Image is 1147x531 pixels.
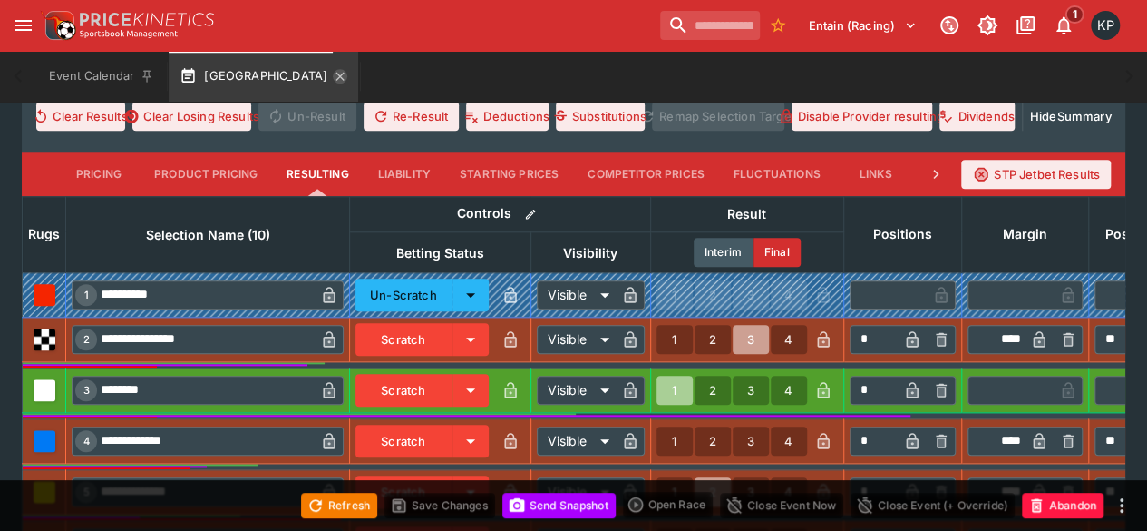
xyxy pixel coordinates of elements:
button: Send Snapshot [502,493,616,518]
span: 1 [1065,5,1084,24]
button: Scratch [355,374,452,407]
th: Margin [961,196,1088,272]
div: Visible [537,427,616,456]
th: Controls [350,196,651,231]
button: Un-Scratch [355,279,452,311]
button: Notifications [1047,9,1080,42]
button: Product Pricing [140,152,272,196]
button: Resulting [272,152,363,196]
img: PriceKinetics [80,13,214,26]
button: Scratch [355,425,452,457]
span: Visibility [543,242,637,264]
button: Connected to PK [933,9,966,42]
button: Documentation [1009,9,1042,42]
button: Event Calendar [38,51,165,102]
button: 1 [656,477,693,506]
span: Mark an event as closed and abandoned. [1022,495,1103,513]
button: Clear Results [36,102,125,131]
button: Bulk edit [519,202,542,226]
div: Kedar Pandit [1091,11,1120,40]
th: Result [650,196,843,231]
button: 4 [771,376,807,405]
div: Visible [537,280,616,310]
button: 1 [656,325,693,354]
button: 1 [656,376,693,405]
button: No Bookmarks [763,11,792,40]
input: search [660,11,760,40]
button: Refresh [301,493,377,518]
span: 1 [81,289,92,301]
th: Rugs [23,196,66,272]
span: 3 [80,384,93,397]
button: STP Jetbet Results [961,160,1111,189]
button: Fluctuations [719,152,835,196]
th: Positions [843,196,961,272]
button: Scratch [355,476,452,508]
div: Visible [537,325,616,354]
div: Visible [537,376,616,405]
button: [GEOGRAPHIC_DATA] [169,51,358,102]
button: Toggle light/dark mode [971,9,1004,42]
button: Select Tenant [798,11,928,40]
button: Deductions [466,102,549,131]
button: 2 [695,427,731,456]
div: split button [623,492,713,517]
button: open drawer [7,9,40,42]
button: Disable Provider resulting [792,102,932,131]
button: Substitutions [556,102,645,131]
button: Scratch [355,323,452,356]
button: Price Limits [917,152,1018,196]
button: 1 [656,427,693,456]
button: more [1111,495,1132,516]
span: 2 [80,333,93,346]
button: Pricing [58,152,140,196]
button: Final [753,238,801,267]
button: 2 [695,477,731,506]
button: Starting Prices [445,152,573,196]
button: 4 [771,477,807,506]
span: Un-Result [258,102,355,131]
img: Sportsbook Management [80,30,178,38]
img: PriceKinetics Logo [40,7,76,44]
button: Clear Losing Results [132,102,251,131]
button: Competitor Prices [573,152,719,196]
span: Selection Name (10) [126,224,290,246]
button: 3 [733,325,769,354]
button: Re-Result [364,102,459,131]
button: Kedar Pandit [1085,5,1125,45]
button: Links [835,152,917,196]
button: 3 [733,376,769,405]
button: Abandon [1022,493,1103,518]
button: 2 [695,376,731,405]
button: 4 [771,325,807,354]
button: 2 [695,325,731,354]
button: 3 [733,477,769,506]
div: Visible [537,477,616,506]
button: Liability [364,152,445,196]
span: Betting Status [376,242,504,264]
button: 3 [733,427,769,456]
button: Dividends [939,102,1015,131]
button: Interim [694,238,753,267]
button: HideSummary [1030,102,1111,131]
span: 4 [80,435,93,447]
button: 4 [771,427,807,456]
